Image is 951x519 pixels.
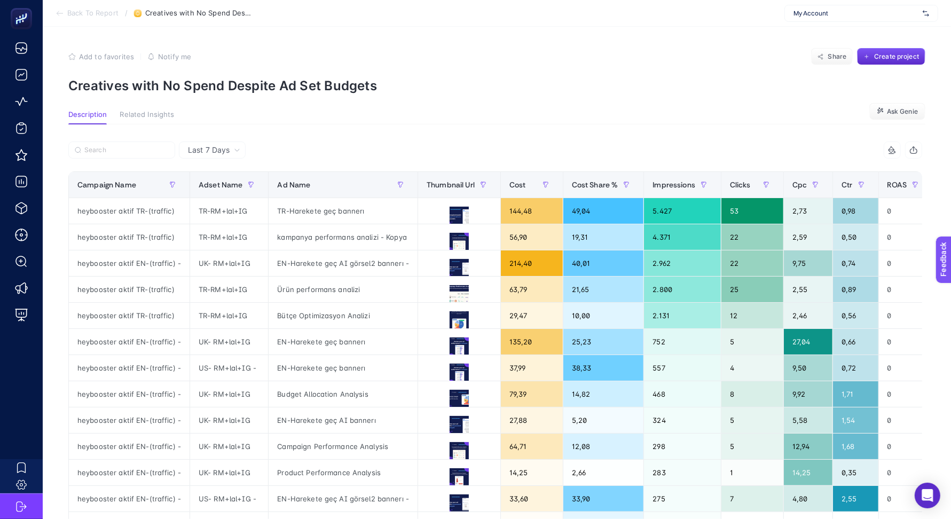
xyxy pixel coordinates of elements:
[721,434,783,459] div: 5
[501,355,563,381] div: 37,99
[145,9,252,18] span: Creatives with No Spend Despite Ad Set Budgets
[879,250,933,276] div: 0
[879,303,933,328] div: 0
[833,277,878,302] div: 0,89
[879,355,933,381] div: 0
[269,198,418,224] div: TR-Harekete geç bannerı
[857,48,925,65] button: Create project
[644,198,721,224] div: 5.427
[68,52,134,61] button: Add to favorites
[833,250,878,276] div: 0,74
[269,434,418,459] div: Campaign Performance Analysis
[563,250,644,276] div: 40,01
[69,303,190,328] div: heybooster aktif TR-(traffic)
[833,224,878,250] div: 0,50
[501,277,563,302] div: 63,79
[158,52,191,61] span: Notify me
[644,224,721,250] div: 4.371
[879,198,933,224] div: 0
[784,460,832,485] div: 14,25
[125,9,128,17] span: /
[833,329,878,355] div: 0,66
[269,407,418,433] div: EN-Harekete geç AI bannerı
[784,355,832,381] div: 9,50
[644,250,721,276] div: 2.962
[784,434,832,459] div: 12,94
[644,434,721,459] div: 298
[501,434,563,459] div: 64,71
[879,460,933,485] div: 0
[501,250,563,276] div: 214,40
[563,303,644,328] div: 10,00
[887,107,918,116] span: Ask Genie
[879,434,933,459] div: 0
[833,355,878,381] div: 0,72
[6,3,41,12] span: Feedback
[69,355,190,381] div: heybooster aktif EN-(traffic) -
[644,329,721,355] div: 752
[84,146,169,154] input: Search
[784,198,832,224] div: 2,73
[784,381,832,407] div: 9,92
[833,460,878,485] div: 0,35
[79,52,134,61] span: Add to favorites
[721,355,783,381] div: 4
[644,460,721,485] div: 283
[69,407,190,433] div: heybooster aktif EN-(traffic) -
[190,460,268,485] div: UK- RM+lal+IG
[269,329,418,355] div: EN-Harekete geç bannerı
[784,224,832,250] div: 2,59
[69,434,190,459] div: heybooster aktif EN-(traffic) -
[730,180,751,189] span: Clicks
[784,329,832,355] div: 27,04
[269,250,418,276] div: EN-Harekete geç AI görsel2 bannerı -
[879,277,933,302] div: 0
[721,198,783,224] div: 53
[67,9,119,18] span: Back To Report
[833,303,878,328] div: 0,56
[69,224,190,250] div: heybooster aktif TR-(traffic)
[69,460,190,485] div: heybooster aktif EN-(traffic) -
[269,224,418,250] div: kampanya performans analizi - Kopya
[563,486,644,512] div: 33,90
[923,8,929,19] img: svg%3e
[721,329,783,355] div: 5
[269,486,418,512] div: EN-Harekete geç AI görsel2 bannerı -
[190,434,268,459] div: UK- RM+lal+IG
[269,355,418,381] div: EN-Harekete geç bannerı
[199,180,242,189] span: Adset Name
[721,224,783,250] div: 22
[147,52,191,61] button: Notify me
[190,303,268,328] div: TR-RM+lal+IG
[269,381,418,407] div: Budget Allocation Analysis
[784,250,832,276] div: 9,75
[190,355,268,381] div: US- RM+lal+IG -
[501,460,563,485] div: 14,25
[190,486,268,512] div: US- RM+lal+IG -
[68,78,925,93] p: Creatives with No Spend Despite Ad Set Budgets
[120,111,174,119] span: Related Insights
[69,486,190,512] div: heybooster aktif EN-(traffic) -
[563,460,644,485] div: 2,66
[874,52,919,61] span: Create project
[563,434,644,459] div: 12,08
[188,145,230,155] span: Last 7 Days
[721,486,783,512] div: 7
[69,198,190,224] div: heybooster aktif TR-(traffic)
[190,329,268,355] div: UK- RM+lal+IG
[69,381,190,407] div: heybooster aktif EN-(traffic) -
[887,180,907,189] span: ROAS
[833,381,878,407] div: 1,71
[190,407,268,433] div: UK- RM+lal+IG
[190,381,268,407] div: UK- RM+lal+IG
[721,277,783,302] div: 25
[68,111,107,124] button: Description
[792,180,807,189] span: Cpc
[784,407,832,433] div: 5,58
[879,407,933,433] div: 0
[69,277,190,302] div: heybooster aktif TR-(traffic)
[563,329,644,355] div: 25,23
[501,303,563,328] div: 29,47
[501,486,563,512] div: 33,60
[828,52,847,61] span: Share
